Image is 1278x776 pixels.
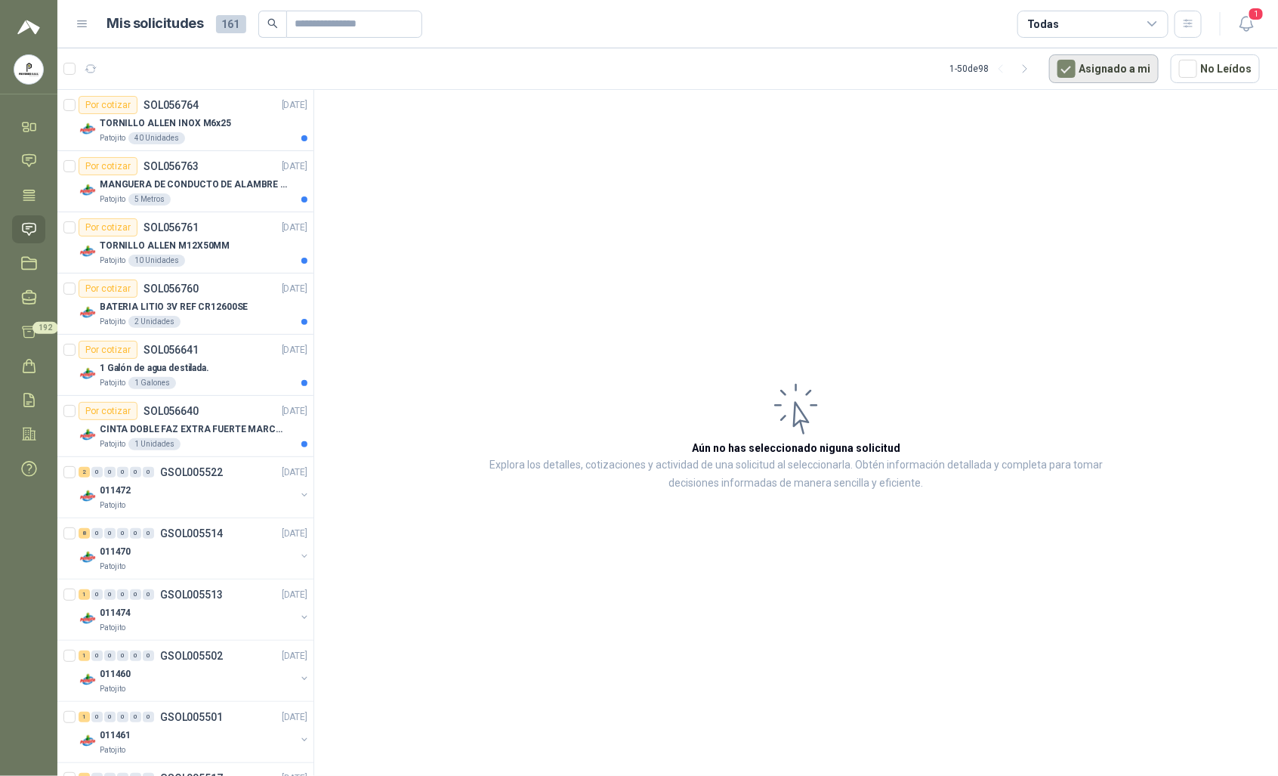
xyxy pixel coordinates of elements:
[79,528,90,539] div: 8
[100,316,125,328] p: Patojito
[79,647,310,695] a: 1 0 0 0 0 0 GSOL005502[DATE] Company Logo011460Patojito
[282,282,307,296] p: [DATE]
[100,361,209,376] p: 1 Galón de agua destilada.
[100,255,125,267] p: Patojito
[57,335,313,396] a: Por cotizarSOL056641[DATE] Company Logo1 Galón de agua destilada.Patojito1 Galones
[79,157,137,175] div: Por cotizar
[282,649,307,663] p: [DATE]
[79,402,137,420] div: Por cotizar
[79,243,97,261] img: Company Logo
[282,159,307,174] p: [DATE]
[143,712,154,722] div: 0
[79,341,137,359] div: Por cotizar
[79,304,97,322] img: Company Logo
[79,463,310,512] a: 2 0 0 0 0 0 GSOL005522[DATE] Company Logo011472Patojito
[91,589,103,600] div: 0
[143,467,154,478] div: 0
[160,651,223,661] p: GSOL005502
[79,280,137,298] div: Por cotizar
[117,467,128,478] div: 0
[104,651,116,661] div: 0
[79,589,90,600] div: 1
[104,589,116,600] div: 0
[282,527,307,541] p: [DATE]
[100,178,288,192] p: MANGUERA DE CONDUCTO DE ALAMBRE [PERSON_NAME] PU
[143,589,154,600] div: 0
[14,55,43,84] img: Company Logo
[160,467,223,478] p: GSOL005522
[79,586,310,634] a: 1 0 0 0 0 0 GSOL005513[DATE] Company Logo011474Patojito
[79,96,137,114] div: Por cotizar
[79,120,97,138] img: Company Logo
[128,438,181,450] div: 1 Unidades
[143,528,154,539] div: 0
[160,712,223,722] p: GSOL005501
[282,98,307,113] p: [DATE]
[100,422,288,437] p: CINTA DOBLE FAZ EXTRA FUERTE MARCA:3M
[12,318,45,346] a: 192
[282,343,307,357] p: [DATE]
[100,667,131,682] p: 011460
[100,193,125,206] p: Patojito
[104,712,116,722] div: 0
[130,712,141,722] div: 0
[128,255,185,267] div: 10 Unidades
[949,57,1037,81] div: 1 - 50 de 98
[91,467,103,478] div: 0
[128,193,171,206] div: 5 Metros
[100,300,248,314] p: BATERIA LITIO 3V REF CR12600SE
[79,708,310,756] a: 1 0 0 0 0 0 GSOL005501[DATE] Company Logo011461Patojito
[282,588,307,602] p: [DATE]
[79,426,97,444] img: Company Logo
[100,438,125,450] p: Patojito
[117,712,128,722] div: 0
[282,221,307,235] p: [DATE]
[130,528,141,539] div: 0
[91,528,103,539] div: 0
[1049,54,1159,83] button: Asignado a mi
[57,396,313,457] a: Por cotizarSOL056640[DATE] Company LogoCINTA DOBLE FAZ EXTRA FUERTE MARCA:3MPatojito1 Unidades
[692,440,900,456] h3: Aún no has seleccionado niguna solicitud
[100,744,125,756] p: Patojito
[1248,7,1264,21] span: 1
[100,239,230,253] p: TORNILLO ALLEN M12X50MM
[1233,11,1260,38] button: 1
[100,683,125,695] p: Patojito
[57,151,313,212] a: Por cotizarSOL056763[DATE] Company LogoMANGUERA DE CONDUCTO DE ALAMBRE [PERSON_NAME] PUPatojito5 ...
[79,181,97,199] img: Company Logo
[130,467,141,478] div: 0
[17,18,40,36] img: Logo peakr
[160,589,223,600] p: GSOL005513
[79,732,97,750] img: Company Logo
[100,484,131,498] p: 011472
[117,589,128,600] div: 0
[144,222,199,233] p: SOL056761
[79,218,137,237] div: Por cotizar
[79,671,97,689] img: Company Logo
[1027,16,1059,32] div: Todas
[57,90,313,151] a: Por cotizarSOL056764[DATE] Company LogoTORNILLO ALLEN INOX M6x25Patojito40 Unidades
[104,528,116,539] div: 0
[100,499,125,512] p: Patojito
[91,712,103,722] div: 0
[104,467,116,478] div: 0
[91,651,103,661] div: 0
[465,456,1127,493] p: Explora los detalles, cotizaciones y actividad de una solicitud al seleccionarla. Obtén informaci...
[128,132,185,144] div: 40 Unidades
[117,528,128,539] div: 0
[100,545,131,559] p: 011470
[144,406,199,416] p: SOL056640
[130,589,141,600] div: 0
[79,365,97,383] img: Company Logo
[144,161,199,172] p: SOL056763
[282,404,307,419] p: [DATE]
[130,651,141,661] div: 0
[79,467,90,478] div: 2
[79,487,97,505] img: Company Logo
[107,13,204,35] h1: Mis solicitudes
[79,610,97,628] img: Company Logo
[267,18,278,29] span: search
[117,651,128,661] div: 0
[79,651,90,661] div: 1
[79,549,97,567] img: Company Logo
